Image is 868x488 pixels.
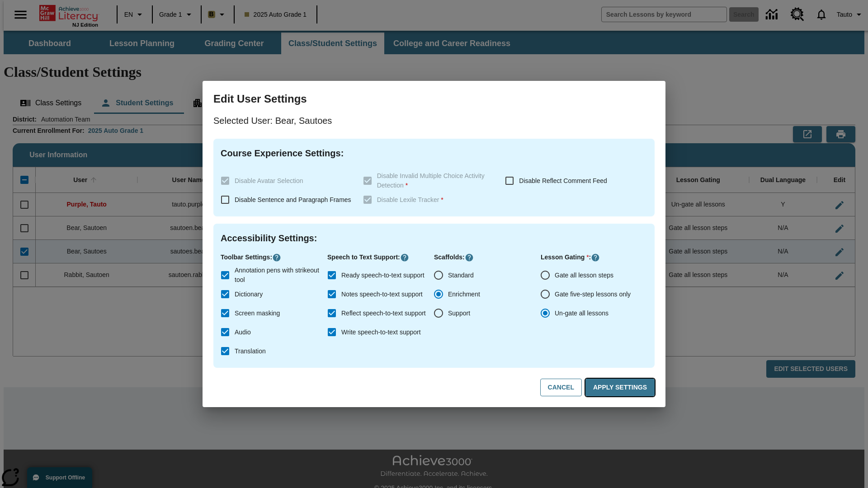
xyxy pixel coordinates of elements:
[519,177,607,184] span: Disable Reflect Comment Feed
[341,309,426,318] span: Reflect speech-to-text support
[591,253,600,262] button: Click here to know more about
[465,253,474,262] button: Click here to know more about
[341,328,421,337] span: Write speech-to-text support
[377,196,443,203] span: Disable Lexile Tracker
[235,328,251,337] span: Audio
[555,309,609,318] span: Un-gate all lessons
[235,196,351,203] span: Disable Sentence and Paragraph Frames
[341,290,423,299] span: Notes speech-to-text support
[216,171,356,190] label: These settings are specific to individual classes. To see these settings or make changes, please ...
[221,231,647,245] h4: Accessibility Settings :
[235,177,303,184] span: Disable Avatar Selection
[358,171,498,190] label: These settings are specific to individual classes. To see these settings or make changes, please ...
[448,271,474,280] span: Standard
[235,290,263,299] span: Dictionary
[555,290,631,299] span: Gate five-step lessons only
[272,253,281,262] button: Click here to know more about
[235,266,320,285] span: Annotation pens with strikeout tool
[377,172,485,189] span: Disable Invalid Multiple Choice Activity Detection
[448,290,480,299] span: Enrichment
[221,253,327,262] p: Toolbar Settings :
[555,271,613,280] span: Gate all lesson steps
[341,271,425,280] span: Ready speech-to-text support
[235,309,280,318] span: Screen masking
[327,253,434,262] p: Speech to Text Support :
[585,379,655,396] button: Apply Settings
[448,309,470,318] span: Support
[540,379,582,396] button: Cancel
[400,253,409,262] button: Click here to know more about
[358,190,498,209] label: These settings are specific to individual classes. To see these settings or make changes, please ...
[541,253,647,262] p: Lesson Gating :
[235,347,266,356] span: Translation
[213,113,655,128] p: Selected User: Bear, Sautoes
[213,92,655,106] h3: Edit User Settings
[434,253,541,262] p: Scaffolds :
[221,146,647,160] h4: Course Experience Settings :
